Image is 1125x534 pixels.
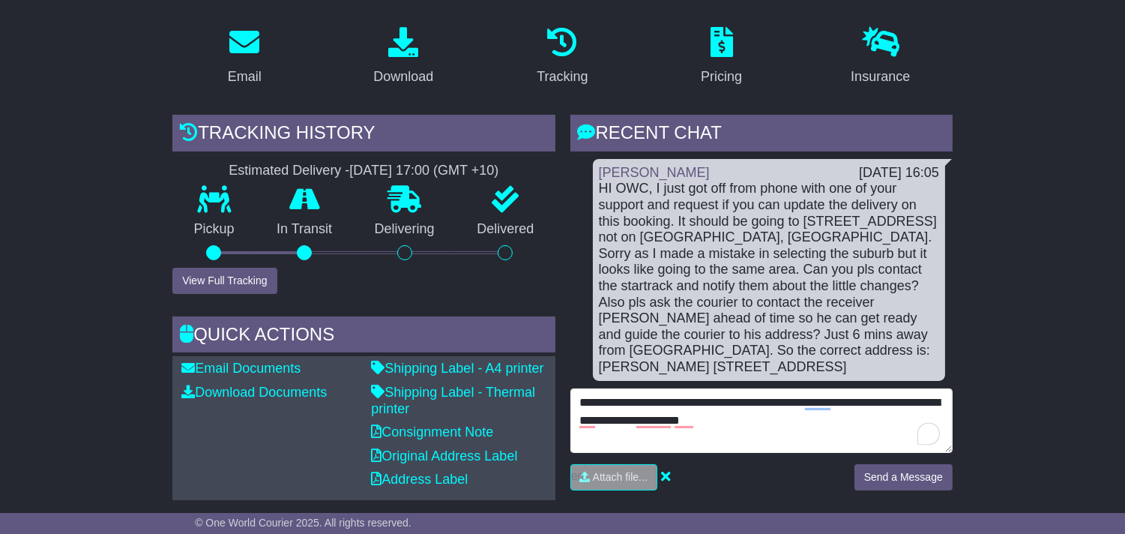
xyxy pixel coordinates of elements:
p: Pickup [172,221,256,238]
div: [DATE] 17:00 (GMT +10) [349,163,498,179]
a: Email Documents [181,361,301,376]
div: Tracking [537,67,588,87]
div: Insurance [851,67,910,87]
div: Email [228,67,262,87]
a: Pricing [691,22,752,92]
a: Address Label [371,472,468,487]
div: Download [373,67,433,87]
div: HI OWC, I just got off from phone with one of your support and request if you can update the deli... [599,181,939,375]
p: Delivered [456,221,555,238]
div: Quick Actions [172,316,555,357]
a: Consignment Note [371,424,493,439]
a: Shipping Label - Thermal printer [371,385,535,416]
p: In Transit [256,221,354,238]
a: [PERSON_NAME] [599,165,710,180]
a: Tracking [527,22,597,92]
button: View Full Tracking [172,268,277,294]
a: Email [218,22,271,92]
a: Download Documents [181,385,327,400]
div: RECENT CHAT [570,115,953,155]
a: Insurance [841,22,920,92]
div: Pricing [701,67,742,87]
textarea: To enrich screen reader interactions, please activate Accessibility in Grammarly extension settings [570,388,953,453]
p: Delivering [353,221,456,238]
div: Estimated Delivery - [172,163,555,179]
div: [DATE] 16:05 [859,165,939,181]
a: Original Address Label [371,448,517,463]
a: Shipping Label - A4 printer [371,361,543,376]
a: Download [364,22,443,92]
div: Tracking history [172,115,555,155]
button: Send a Message [854,464,953,490]
span: © One World Courier 2025. All rights reserved. [195,517,411,529]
